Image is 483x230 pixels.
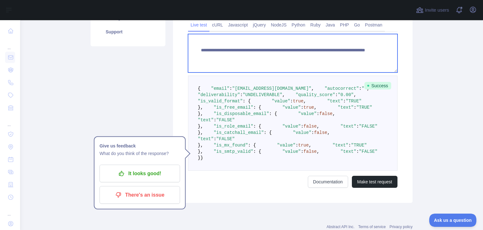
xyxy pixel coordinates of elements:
[216,136,235,141] span: "FALSE"
[335,92,338,97] span: :
[214,124,253,129] span: "is_role_email"
[341,149,356,154] span: "text"
[308,20,323,30] a: Ruby
[211,86,230,91] span: "email"
[352,20,363,30] a: Go
[214,105,253,110] span: "is_free_email"
[325,86,359,91] span: "autocorrect"
[198,155,200,160] span: }
[303,124,317,129] span: false
[359,86,362,91] span: :
[338,105,353,110] span: "text"
[429,214,477,227] iframe: Toggle Customer Support
[198,136,214,141] span: "text"
[337,20,352,30] a: PHP
[298,111,317,116] span: "value"
[104,190,175,200] p: There's an issue
[198,111,203,116] span: },
[198,130,203,135] span: },
[277,143,296,148] span: "value"
[359,124,378,129] span: "FALSE"
[317,111,319,116] span: :
[282,149,301,154] span: "value"
[317,149,319,154] span: ,
[243,92,282,97] span: "UNDELIVERABLE"
[341,124,356,129] span: "text"
[290,99,293,104] span: :
[243,99,251,104] span: : {
[354,92,356,97] span: ,
[214,149,253,154] span: "is_smtp_valid"
[209,20,225,30] a: cURL
[356,149,359,154] span: :
[362,86,367,91] span: ""
[188,20,209,30] a: Live test
[99,186,180,204] button: There's an issue
[367,86,369,91] span: ,
[198,118,214,123] span: "text"
[327,130,330,135] span: ,
[214,111,269,116] span: "is_disposable_email"
[250,20,268,30] a: jQuery
[232,86,311,91] span: "[EMAIL_ADDRESS][DOMAIN_NAME]"
[351,143,367,148] span: "TRUE"
[289,20,308,30] a: Python
[98,25,158,39] a: Support
[198,92,240,97] span: "deliverability"
[323,20,338,30] a: Java
[198,99,243,104] span: "is_valid_format"
[309,143,311,148] span: ,
[225,20,250,30] a: Javascript
[298,143,309,148] span: true
[248,143,256,148] span: : {
[359,149,378,154] span: "FALSE"
[5,204,15,217] div: ...
[99,165,180,182] button: It looks good!
[240,92,242,97] span: :
[390,225,413,229] a: Privacy policy
[282,124,301,129] span: "value"
[268,20,289,30] a: NodeJS
[99,150,180,157] p: What do you think of the response?
[253,105,261,110] span: : {
[214,118,216,123] span: :
[5,38,15,50] div: ...
[198,86,200,91] span: {
[356,105,372,110] span: "TRUE"
[214,136,216,141] span: :
[198,149,203,154] span: },
[303,105,314,110] span: true
[327,99,343,104] span: "text"
[314,130,327,135] span: false
[200,155,203,160] span: }
[364,82,391,89] span: Success
[253,149,261,154] span: : {
[343,99,346,104] span: :
[293,130,312,135] span: "value"
[348,143,351,148] span: :
[282,105,301,110] span: "value"
[308,176,348,188] a: Documentation
[253,124,261,129] span: : {
[214,143,248,148] span: "is_mx_found"
[99,142,180,150] h1: Give us feedback
[311,130,314,135] span: :
[425,7,449,14] span: Invite users
[333,111,335,116] span: ,
[358,225,386,229] a: Terms of service
[346,99,362,104] span: "TRUE"
[327,225,355,229] a: Abstract API Inc.
[415,5,450,15] button: Invite users
[317,124,319,129] span: ,
[333,143,348,148] span: "text"
[354,105,356,110] span: :
[296,143,298,148] span: :
[301,149,303,154] span: :
[363,20,385,30] a: Postman
[303,99,306,104] span: ,
[198,143,203,148] span: },
[314,105,317,110] span: ,
[352,176,397,188] button: Make test request
[214,130,264,135] span: "is_catchall_email"
[296,92,335,97] span: "quality_score"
